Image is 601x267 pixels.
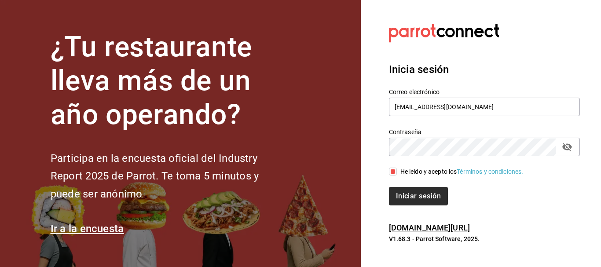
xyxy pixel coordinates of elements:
[389,89,580,95] label: Correo electrónico
[389,62,580,77] h3: Inicia sesión
[389,234,580,243] p: V1.68.3 - Parrot Software, 2025.
[389,187,448,205] button: Iniciar sesión
[389,98,580,116] input: Ingresa tu correo electrónico
[51,223,124,235] a: Ir a la encuesta
[457,168,523,175] a: Términos y condiciones.
[400,167,524,176] div: He leído y acepto los
[389,129,580,135] label: Contraseña
[560,139,575,154] button: passwordField
[51,30,288,132] h1: ¿Tu restaurante lleva más de un año operando?
[51,150,288,203] h2: Participa en la encuesta oficial del Industry Report 2025 de Parrot. Te toma 5 minutos y puede se...
[389,223,470,232] a: [DOMAIN_NAME][URL]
